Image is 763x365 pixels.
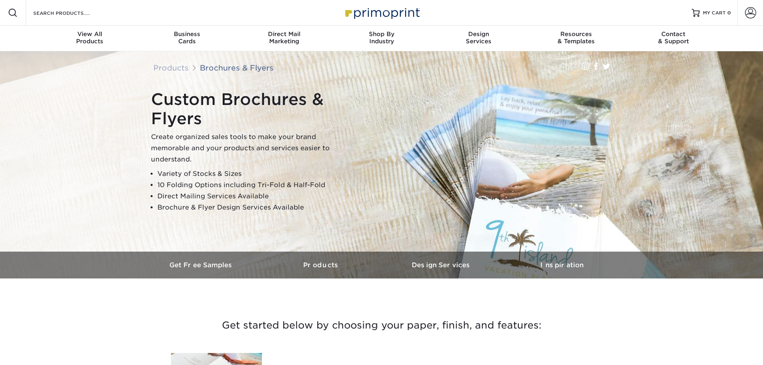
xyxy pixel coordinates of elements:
h1: Custom Brochures & Flyers [151,90,351,128]
div: Services [430,30,527,45]
h3: Design Services [382,261,502,269]
li: Variety of Stocks & Sizes [157,168,351,179]
li: 10 Folding Options including Tri-Fold & Half-Fold [157,179,351,191]
a: Brochures & Flyers [200,63,274,72]
a: Products [262,252,382,278]
div: Products [41,30,139,45]
span: Contact [625,30,722,38]
div: Marketing [236,30,333,45]
div: & Support [625,30,722,45]
a: DesignServices [430,26,527,51]
span: Direct Mail [236,30,333,38]
div: & Templates [527,30,625,45]
li: Direct Mailing Services Available [157,191,351,202]
div: Industry [333,30,430,45]
a: View AllProducts [41,26,139,51]
span: 0 [727,10,731,16]
a: Contact& Support [625,26,722,51]
a: Resources& Templates [527,26,625,51]
h3: Inspiration [502,261,622,269]
span: Business [138,30,236,38]
input: SEARCH PRODUCTS..... [32,8,111,18]
a: Products [153,63,189,72]
span: Shop By [333,30,430,38]
a: Shop ByIndustry [333,26,430,51]
div: Cards [138,30,236,45]
span: Design [430,30,527,38]
h3: Products [262,261,382,269]
span: View All [41,30,139,38]
img: Primoprint [342,4,422,21]
h3: Get started below by choosing your paper, finish, and features: [147,307,616,343]
a: BusinessCards [138,26,236,51]
h3: Get Free Samples [141,261,262,269]
a: Inspiration [502,252,622,278]
span: Resources [527,30,625,38]
a: Direct MailMarketing [236,26,333,51]
p: Create organized sales tools to make your brand memorable and your products and services easier t... [151,131,351,165]
a: Get Free Samples [141,252,262,278]
span: MY CART [703,10,726,16]
li: Brochure & Flyer Design Services Available [157,202,351,213]
a: Design Services [382,252,502,278]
